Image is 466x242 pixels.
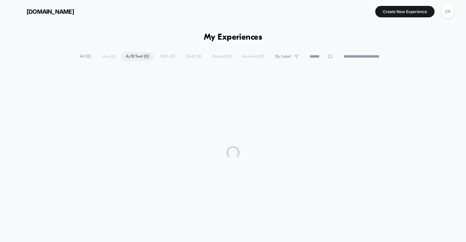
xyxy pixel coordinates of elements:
[75,52,96,61] span: All ( 0 )
[204,33,262,42] h1: My Experiences
[10,6,76,17] button: [DOMAIN_NAME]
[439,5,456,18] button: DK
[27,8,74,15] span: [DOMAIN_NAME]
[375,6,435,17] button: Create New Experience
[441,5,454,18] div: DK
[275,54,291,59] span: By Label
